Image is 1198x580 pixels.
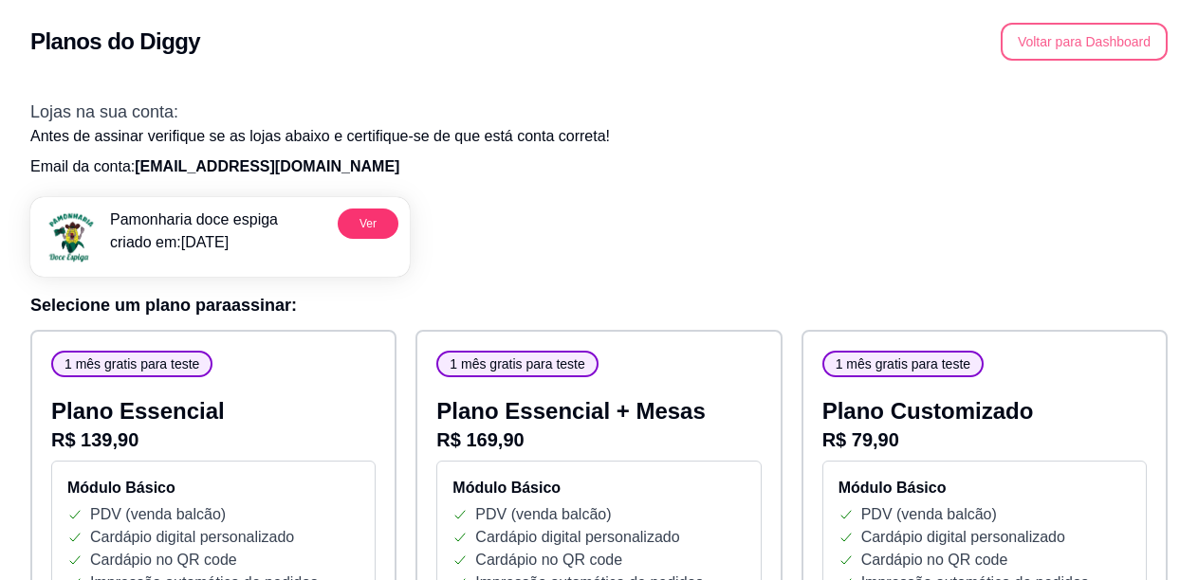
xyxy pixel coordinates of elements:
h4: Módulo Básico [452,477,745,499]
p: Plano Essencial + Mesas [436,396,761,426]
span: 1 mês gratis para teste [57,354,207,373]
p: Cardápio no QR code [861,549,1008,571]
p: PDV (venda balcão) [861,503,997,526]
p: PDV (venda balcão) [90,503,226,526]
h3: Lojas na sua conta: [30,99,1168,125]
p: R$ 79,90 [822,426,1147,453]
p: Plano Customizado [822,396,1147,426]
img: menu logo [42,208,99,265]
p: Cardápio digital personalizado [475,526,679,549]
a: menu logoPamonharia doce espigacriado em:[DATE]Ver [30,197,410,277]
button: Ver [338,208,398,239]
a: Voltar para Dashboard [1001,33,1168,49]
p: PDV (venda balcão) [475,503,611,526]
span: 1 mês gratis para teste [442,354,592,373]
h4: Módulo Básico [839,477,1131,499]
p: R$ 139,90 [51,426,376,453]
h2: Planos do Diggy [30,27,200,57]
p: Pamonharia doce espiga [110,208,278,231]
p: Plano Essencial [51,396,376,426]
p: R$ 169,90 [436,426,761,453]
p: Email da conta: [30,155,1168,178]
span: 1 mês gratis para teste [828,354,978,373]
p: Cardápio digital personalizado [90,526,294,549]
p: criado em: [DATE] [110,231,278,254]
h3: Selecione um plano para assinar : [30,292,1168,318]
button: Voltar para Dashboard [1001,23,1168,61]
p: Cardápio digital personalizado [861,526,1065,549]
span: [EMAIL_ADDRESS][DOMAIN_NAME] [135,158,399,174]
h4: Módulo Básico [67,477,359,499]
p: Cardápio no QR code [90,549,237,571]
p: Antes de assinar verifique se as lojas abaixo e certifique-se de que está conta correta! [30,125,1168,148]
p: Cardápio no QR code [475,549,622,571]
